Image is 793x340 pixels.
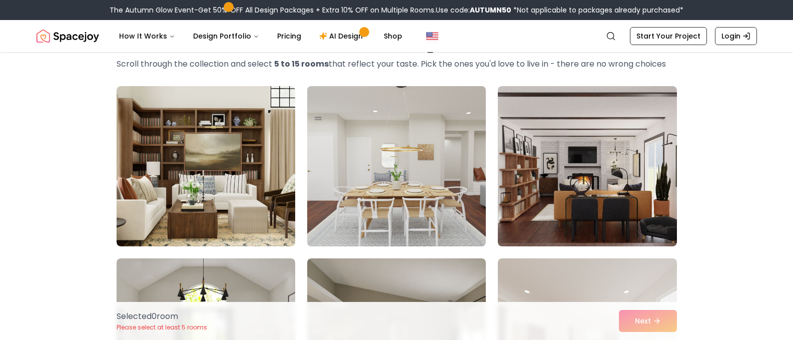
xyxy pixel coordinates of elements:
[715,27,757,45] a: Login
[185,26,267,46] button: Design Portfolio
[311,26,374,46] a: AI Design
[269,26,309,46] a: Pricing
[470,5,511,15] b: AUTUMN50
[117,86,295,246] img: Room room-1
[117,58,677,70] p: Scroll through the collection and select that reflect your taste. Pick the ones you'd love to liv...
[498,86,676,246] img: Room room-3
[37,20,757,52] nav: Global
[426,30,438,42] img: United States
[274,58,329,70] strong: 5 to 15 rooms
[111,26,183,46] button: How It Works
[111,26,410,46] nav: Main
[511,5,683,15] span: *Not applicable to packages already purchased*
[37,26,99,46] a: Spacejoy
[436,5,511,15] span: Use code:
[303,82,490,250] img: Room room-2
[117,323,207,331] p: Please select at least 5 rooms
[630,27,707,45] a: Start Your Project
[117,310,207,322] p: Selected 0 room
[376,26,410,46] a: Shop
[37,26,99,46] img: Spacejoy Logo
[110,5,683,15] div: The Autumn Glow Event-Get 50% OFF All Design Packages + Extra 10% OFF on Multiple Rooms.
